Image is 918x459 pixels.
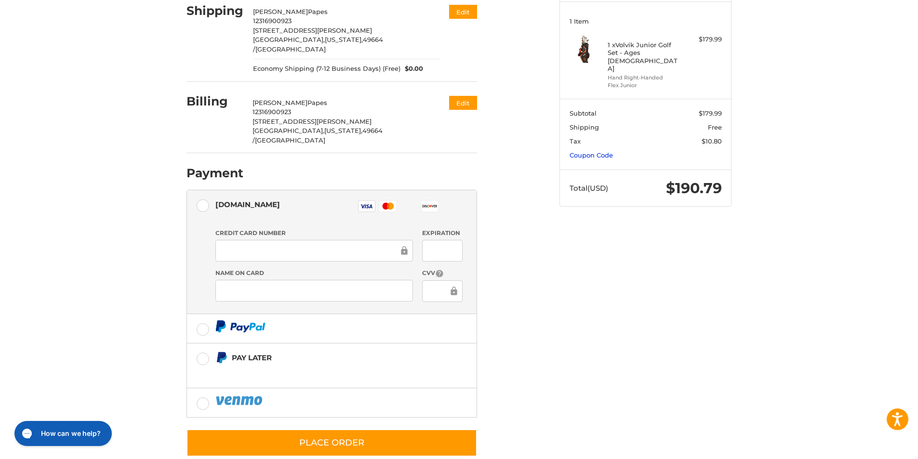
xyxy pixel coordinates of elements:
[186,429,477,457] button: Place Order
[324,127,362,134] span: [US_STATE],
[215,269,413,277] label: Name on Card
[608,41,681,72] h4: 1 x Volvik Junior Golf Set - Ages [DEMOGRAPHIC_DATA]
[253,36,325,43] span: [GEOGRAPHIC_DATA],
[666,179,722,197] span: $190.79
[215,352,227,364] img: Pay Later icon
[449,96,477,110] button: Edit
[422,269,462,278] label: CVV
[307,99,327,106] span: Papes
[570,137,581,145] span: Tax
[215,367,417,376] iframe: PayPal Message 1
[255,136,325,144] span: [GEOGRAPHIC_DATA]
[253,118,372,125] span: [STREET_ADDRESS][PERSON_NAME]
[253,8,308,15] span: [PERSON_NAME]
[253,17,292,25] span: 12316900923
[422,229,462,237] label: Expiration
[570,109,597,117] span: Subtotal
[253,99,307,106] span: [PERSON_NAME]
[570,17,722,25] h3: 1 Item
[449,5,477,19] button: Edit
[215,197,280,212] div: [DOMAIN_NAME]
[608,81,681,90] li: Flex Junior
[699,109,722,117] span: $179.99
[215,320,266,332] img: PayPal icon
[253,26,372,34] span: [STREET_ADDRESS][PERSON_NAME]
[253,64,400,74] span: Economy Shipping (7-12 Business Days) (Free)
[215,394,265,407] img: PayPal icon
[253,127,324,134] span: [GEOGRAPHIC_DATA],
[325,36,363,43] span: [US_STATE],
[255,45,326,53] span: [GEOGRAPHIC_DATA]
[186,166,243,181] h2: Payment
[308,8,328,15] span: Papes
[708,123,722,131] span: Free
[702,137,722,145] span: $10.80
[608,74,681,82] li: Hand Right-Handed
[253,127,383,144] span: 49664 /
[570,123,599,131] span: Shipping
[400,64,424,74] span: $0.00
[10,418,115,449] iframe: Gorgias live chat messenger
[186,94,243,109] h2: Billing
[232,350,416,366] div: Pay Later
[570,184,608,193] span: Total (USD)
[570,151,613,159] a: Coupon Code
[253,36,383,53] span: 49664 /
[684,35,722,44] div: $179.99
[215,229,413,237] label: Credit Card Number
[186,3,243,18] h2: Shipping
[253,108,291,116] span: 12316900923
